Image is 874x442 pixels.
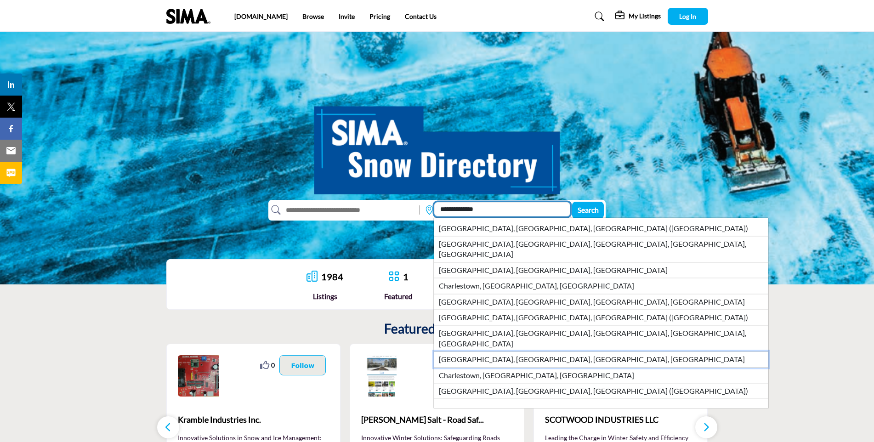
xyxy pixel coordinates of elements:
a: Go to Featured [388,271,399,283]
img: Rectangle%203585.svg [417,203,422,217]
img: SIMA Snow Directory [314,96,560,194]
b: Cargill Salt - Road Safety [361,408,513,432]
a: Browse [302,12,324,20]
span: Log In [679,12,696,20]
span: SCOTWOOD INDUSTRIES LLC [545,414,697,426]
a: Pricing [369,12,390,20]
span: 0 [271,360,275,370]
div: Featured [384,291,413,302]
a: Invite [339,12,355,20]
a: [PERSON_NAME] Salt - Road Saf... [361,408,513,432]
button: Follow [279,355,326,375]
a: SCOTWOOD INDUSTRIES LLC [545,408,697,432]
button: Search [572,202,604,219]
li: [GEOGRAPHIC_DATA], [GEOGRAPHIC_DATA], [GEOGRAPHIC_DATA], [GEOGRAPHIC_DATA] [434,351,768,367]
img: Site Logo [166,9,215,24]
li: [GEOGRAPHIC_DATA], [GEOGRAPHIC_DATA], [GEOGRAPHIC_DATA], [GEOGRAPHIC_DATA] [434,294,768,310]
li: Charlestown, [GEOGRAPHIC_DATA], [GEOGRAPHIC_DATA] [434,368,768,383]
a: 1984 [321,271,343,282]
a: Kramble Industries Inc. [178,408,329,432]
span: Kramble Industries Inc. [178,414,329,426]
div: Listings [306,291,343,302]
span: Search [578,205,599,214]
p: Follow [291,360,314,370]
li: [GEOGRAPHIC_DATA], [GEOGRAPHIC_DATA], [GEOGRAPHIC_DATA] ([GEOGRAPHIC_DATA]) [434,310,768,325]
a: [DOMAIN_NAME] [234,12,288,20]
h2: Featured Suppliers [384,321,490,337]
img: Kramble Industries Inc. [178,355,219,397]
li: [GEOGRAPHIC_DATA], [GEOGRAPHIC_DATA], [GEOGRAPHIC_DATA] ([GEOGRAPHIC_DATA]) [434,383,768,399]
li: [GEOGRAPHIC_DATA], [GEOGRAPHIC_DATA], [GEOGRAPHIC_DATA] ([GEOGRAPHIC_DATA]) [434,221,768,236]
a: Contact Us [405,12,437,20]
a: Search [586,9,610,24]
button: Log In [668,8,708,25]
li: [GEOGRAPHIC_DATA], [GEOGRAPHIC_DATA], [GEOGRAPHIC_DATA], [GEOGRAPHIC_DATA], [GEOGRAPHIC_DATA] [434,236,768,262]
h5: My Listings [629,12,661,20]
li: [GEOGRAPHIC_DATA], [GEOGRAPHIC_DATA], [GEOGRAPHIC_DATA], [GEOGRAPHIC_DATA], [GEOGRAPHIC_DATA] [434,325,768,351]
a: 1 [403,271,409,282]
li: Charlestown, [GEOGRAPHIC_DATA], [GEOGRAPHIC_DATA] [434,278,768,294]
span: [PERSON_NAME] Salt - Road Saf... [361,414,513,426]
li: [GEOGRAPHIC_DATA], [GEOGRAPHIC_DATA], [GEOGRAPHIC_DATA] [434,262,768,278]
img: Cargill Salt - Road Safety [361,355,403,397]
div: My Listings [615,11,661,22]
